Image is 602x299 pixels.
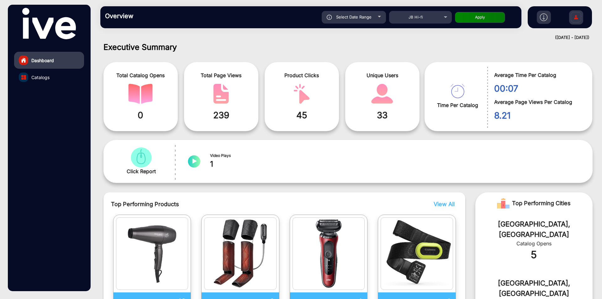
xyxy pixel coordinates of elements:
[21,75,26,80] img: catalog
[336,14,372,19] span: Select Date Range
[105,12,193,20] h3: Overview
[289,84,314,104] img: catalog
[409,15,423,19] span: JB Hi-fi
[22,8,76,39] img: vmg-logo
[31,57,54,64] span: Dashboard
[485,240,583,247] div: Catalog Opens
[210,153,267,158] span: Video Plays
[21,57,26,63] img: home
[103,42,593,52] h1: Executive Summary
[129,147,153,168] img: catalog
[111,200,375,208] span: Top Performing Products
[370,84,394,104] img: catalog
[432,200,453,208] button: View All
[189,72,254,79] span: Total Page Views
[485,219,583,240] div: [GEOGRAPHIC_DATA], [GEOGRAPHIC_DATA]
[485,247,583,262] div: 5
[494,98,583,106] span: Average Page Views Per Catalog
[455,12,505,23] button: Apply
[350,72,415,79] span: Unique Users
[434,201,455,207] span: View All
[128,84,153,104] img: catalog
[497,197,510,210] img: Rank image
[209,84,233,104] img: catalog
[294,219,363,288] img: catalog
[187,155,201,168] img: catalog
[210,158,267,170] span: 1
[485,278,583,299] div: [GEOGRAPHIC_DATA], [GEOGRAPHIC_DATA]
[108,72,173,79] span: Total Catalog Opens
[494,82,583,95] span: 00:07
[494,109,583,122] span: 8.21
[94,35,589,41] div: ([DATE] - [DATE])
[269,72,334,79] span: Product Clicks
[118,219,187,288] img: catalog
[350,109,415,122] span: 33
[383,219,451,288] img: catalog
[189,109,254,122] span: 239
[494,71,583,79] span: Average Time Per Catalog
[269,109,334,122] span: 45
[569,7,583,29] img: Sign%20Up.svg
[14,52,84,69] a: Dashboard
[127,168,156,175] span: Click Report
[540,13,547,21] img: h2download.svg
[512,197,571,210] span: Top Performing Cities
[108,109,173,122] span: 0
[31,74,50,81] span: Catalogs
[14,69,84,86] a: Catalogs
[451,84,465,98] img: catalog
[206,219,275,288] img: catalog
[327,15,332,20] img: icon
